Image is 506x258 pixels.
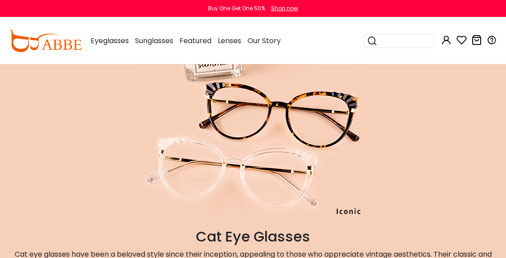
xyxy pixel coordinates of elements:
[267,4,298,12] a: Shop now
[247,36,281,46] span: Our Story
[135,36,173,46] span: Sunglasses
[218,36,241,46] span: Lenses
[271,4,298,12] div: Shop now
[91,36,129,46] span: Eyeglasses
[208,4,265,12] div: Buy One Get One 50%
[179,36,211,46] span: Featured
[9,30,82,52] img: abbeglasses.com
[140,64,366,219] img: cat eye glasses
